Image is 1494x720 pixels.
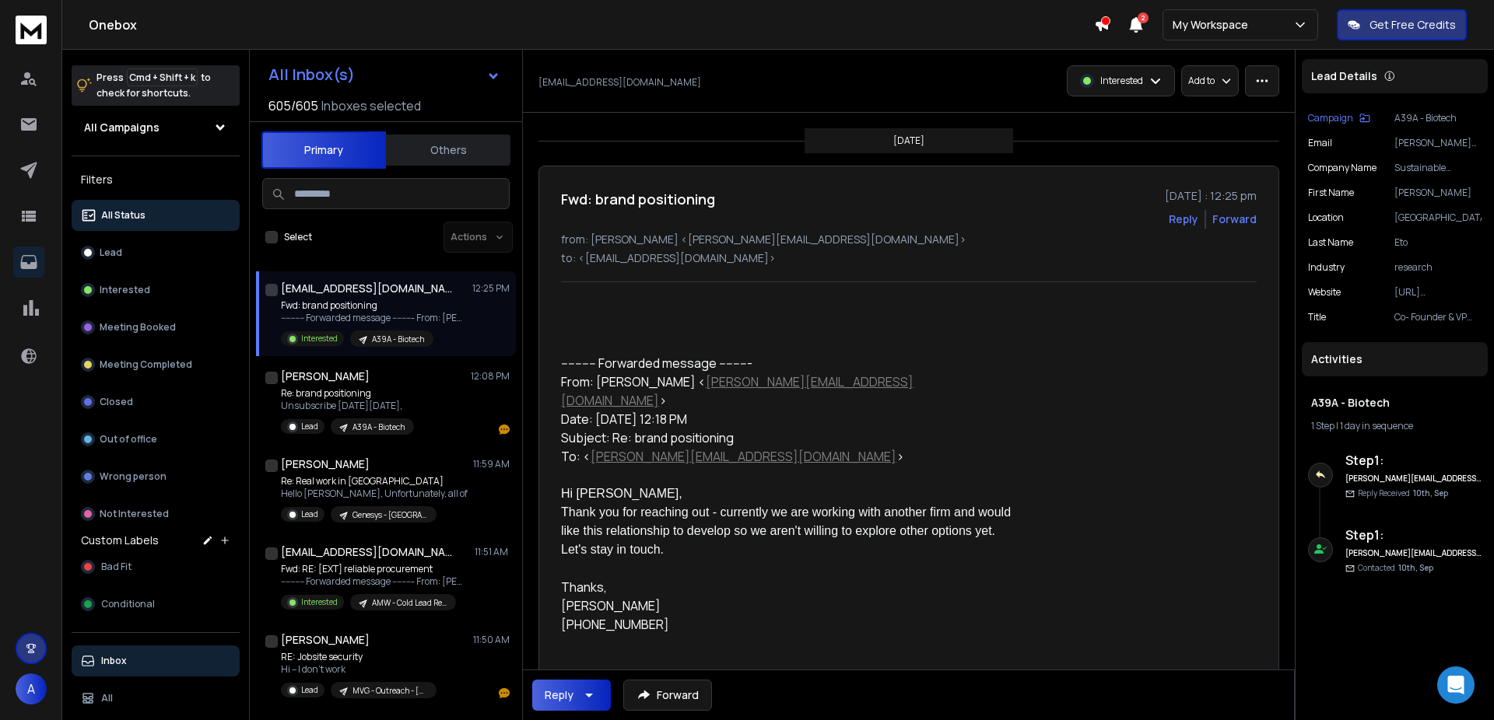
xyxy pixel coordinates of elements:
div: From: [PERSON_NAME] < > [561,372,1015,410]
p: Company Name [1308,162,1377,174]
p: Website [1308,286,1341,299]
h1: All Campaigns [84,120,160,135]
button: Interested [72,274,240,306]
p: [GEOGRAPHIC_DATA] [1394,211,1482,224]
h1: Onebox [89,16,1094,34]
p: Sustainable Bioproduct Innovations [1394,162,1482,174]
p: Meeting Booked [100,321,176,334]
h1: All Inbox(s) [268,67,355,82]
a: [PERSON_NAME][EMAIL_ADDRESS][DOMAIN_NAME] [561,373,914,409]
p: Re: Real work in [GEOGRAPHIC_DATA] [281,475,468,488]
p: [DATE] [893,135,924,147]
button: A [16,673,47,704]
button: All Status [72,200,240,231]
p: Unsubscribe [DATE][DATE], [281,400,414,412]
h6: Step 1 : [1345,451,1482,470]
h3: Custom Labels [81,533,159,548]
p: Email [1308,137,1332,149]
p: Lead [301,684,318,696]
p: Re: brand positioning [281,387,414,400]
p: [EMAIL_ADDRESS][DOMAIN_NAME] [538,76,701,89]
button: All Inbox(s) [256,59,513,90]
button: Wrong person [72,461,240,492]
p: Genesys - [GEOGRAPHIC_DATA] - General [PERSON_NAME] [352,509,427,521]
p: Last Name [1308,236,1353,249]
p: Lead [100,246,122,259]
span: Conditional [101,598,155,610]
p: Title [1308,311,1326,323]
button: All [72,683,240,714]
p: A39A - Biotech [372,334,424,345]
p: Press to check for shortcuts. [96,70,211,101]
p: All [101,692,113,704]
button: Inbox [72,645,240,676]
p: Not Interested [100,508,169,520]
span: 1 day in sequence [1340,419,1413,432]
p: Interested [301,333,338,344]
p: [URL][DOMAIN_NAME] [1394,286,1482,299]
div: Let's stay in touch. [561,540,1015,559]
p: AMW - Cold Lead Reengagement [372,597,447,609]
h1: A39A - Biotech [1311,395,1478,411]
div: [PHONE_NUMBER] [561,615,1015,634]
img: logo [16,16,47,44]
p: to: <[EMAIL_ADDRESS][DOMAIN_NAME]> [561,250,1257,266]
p: A39A - Biotech [1394,112,1482,124]
button: Out of office [72,424,240,455]
button: Reply [532,680,611,711]
button: Meeting Completed [72,349,240,380]
h6: [PERSON_NAME][EMAIL_ADDRESS][DOMAIN_NAME] [1345,547,1482,559]
div: Forward [1212,211,1257,227]
button: Reply [1169,211,1198,227]
button: Lead [72,237,240,268]
p: Hi – I don’t work [281,663,437,676]
button: Forward [623,680,712,711]
div: Date: [DATE] 12:18 PM [561,410,1015,428]
p: 11:59 AM [473,458,510,470]
button: All Campaigns [72,112,240,143]
p: Interested [1100,75,1143,87]
span: 10th, Sep [1413,488,1448,498]
button: Bad Fit [72,551,240,582]
p: from: [PERSON_NAME] <[PERSON_NAME][EMAIL_ADDRESS][DOMAIN_NAME]> [561,232,1257,247]
p: Co- Founder & VP Business Development [1394,311,1482,323]
div: ---------- Forwarded message --------- [561,354,1015,372]
span: 605 / 605 [268,96,318,115]
span: Bad Fit [101,561,132,573]
p: Add to [1188,75,1215,87]
p: Lead [301,421,318,432]
p: MVG - Outreach - [GEOGRAPHIC_DATA] [352,685,427,697]
p: Meeting Completed [100,358,192,371]
p: Out of office [100,433,157,446]
p: My Workspace [1173,17,1254,33]
p: All Status [101,209,146,222]
p: Campaign [1308,112,1353,124]
p: 11:51 AM [475,546,510,558]
button: Not Interested [72,498,240,530]
span: 1 Step [1311,419,1334,432]
p: Reply Received [1358,488,1448,499]
button: Meeting Booked [72,312,240,343]
p: 12:08 PM [471,370,510,383]
p: Hello [PERSON_NAME], Unfortunately, all of [281,488,468,500]
div: Open Intercom Messenger [1437,666,1475,704]
h1: [PERSON_NAME] [281,456,370,472]
div: Thank you for reaching out - currently we are working with another firm and would like this relat... [561,503,1015,540]
p: Eto [1394,236,1482,249]
h6: [PERSON_NAME][EMAIL_ADDRESS][DOMAIN_NAME] [1345,473,1482,484]
span: Cmd + Shift + k [127,68,198,86]
span: 2 [1138,12,1149,23]
h3: Inboxes selected [321,96,421,115]
div: Subject: Re: brand positioning [561,428,1015,447]
div: To: < > [561,447,1015,466]
p: RE: Jobsite security [281,651,437,663]
button: Campaign [1308,112,1370,124]
p: Interested [100,284,150,296]
span: 10th, Sep [1398,562,1433,573]
p: Closed [100,396,133,408]
p: [PERSON_NAME][EMAIL_ADDRESS][DOMAIN_NAME] [1394,137,1482,149]
div: Activities [1302,342,1488,376]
